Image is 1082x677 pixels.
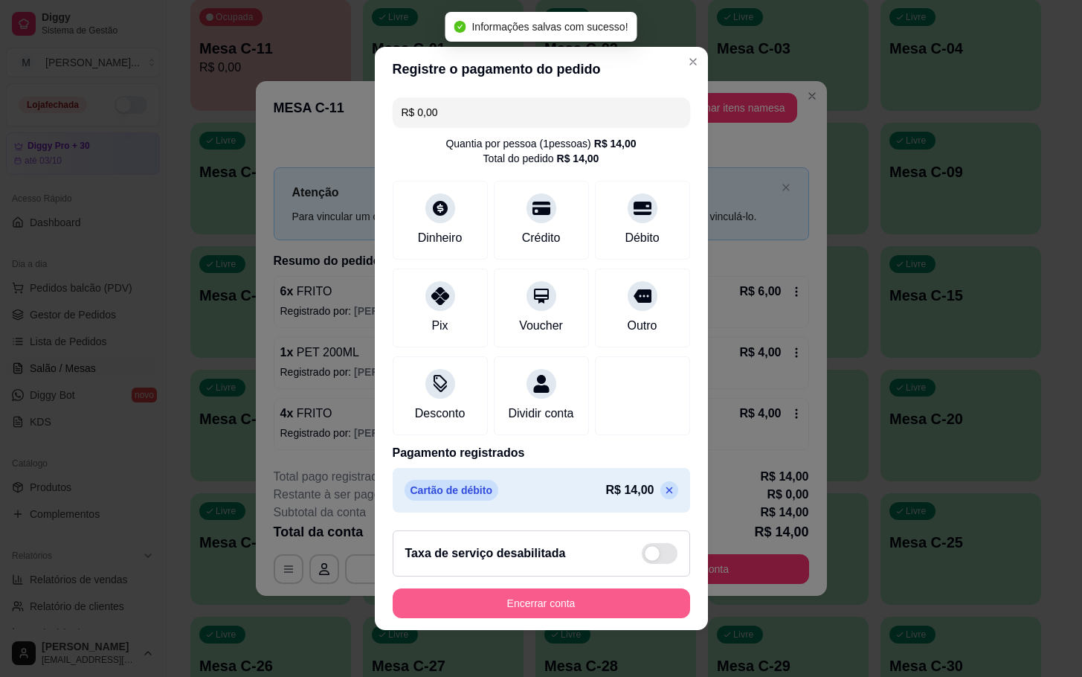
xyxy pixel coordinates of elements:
[483,151,599,166] div: Total do pedido
[625,229,659,247] div: Débito
[402,97,681,127] input: Ex.: hambúrguer de cordeiro
[405,545,566,562] h2: Taxa de serviço desabilitada
[405,480,498,501] p: Cartão de débito
[393,444,690,462] p: Pagamento registrados
[393,588,690,618] button: Encerrar conta
[415,405,466,423] div: Desconto
[471,21,628,33] span: Informações salvas com sucesso!
[594,136,637,151] div: R$ 14,00
[454,21,466,33] span: check-circle
[681,50,705,74] button: Close
[431,317,448,335] div: Pix
[519,317,563,335] div: Voucher
[508,405,573,423] div: Dividir conta
[445,136,636,151] div: Quantia por pessoa ( 1 pessoas)
[375,47,708,92] header: Registre o pagamento do pedido
[627,317,657,335] div: Outro
[606,481,654,499] p: R$ 14,00
[557,151,599,166] div: R$ 14,00
[522,229,561,247] div: Crédito
[418,229,463,247] div: Dinheiro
